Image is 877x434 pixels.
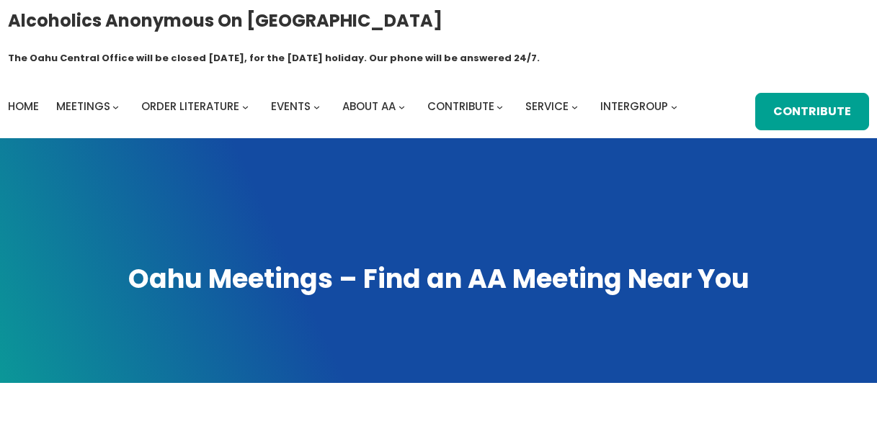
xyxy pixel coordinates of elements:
button: Meetings submenu [112,104,119,110]
span: Intergroup [600,99,668,114]
a: Events [271,96,311,117]
button: Contribute submenu [497,104,503,110]
a: Home [8,96,39,117]
a: About AA [342,96,396,117]
h1: Oahu Meetings – Find an AA Meeting Near You [14,261,863,297]
button: Events submenu [313,104,320,110]
span: Contribute [427,99,494,114]
a: Alcoholics Anonymous on [GEOGRAPHIC_DATA] [8,5,442,36]
button: Intergroup submenu [671,104,677,110]
a: Meetings [56,96,110,117]
a: Service [525,96,569,117]
span: Events [271,99,311,114]
span: Service [525,99,569,114]
h1: The Oahu Central Office will be closed [DATE], for the [DATE] holiday. Our phone will be answered... [8,51,540,65]
a: Intergroup [600,96,668,117]
a: Contribute [755,93,869,130]
button: About AA submenu [399,104,405,110]
span: Home [8,99,39,114]
button: Order Literature submenu [242,104,249,110]
a: Contribute [427,96,494,117]
span: About AA [342,99,396,114]
nav: Intergroup [8,96,682,117]
span: Meetings [56,99,110,114]
button: Service submenu [571,104,578,110]
span: Order Literature [141,99,239,114]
